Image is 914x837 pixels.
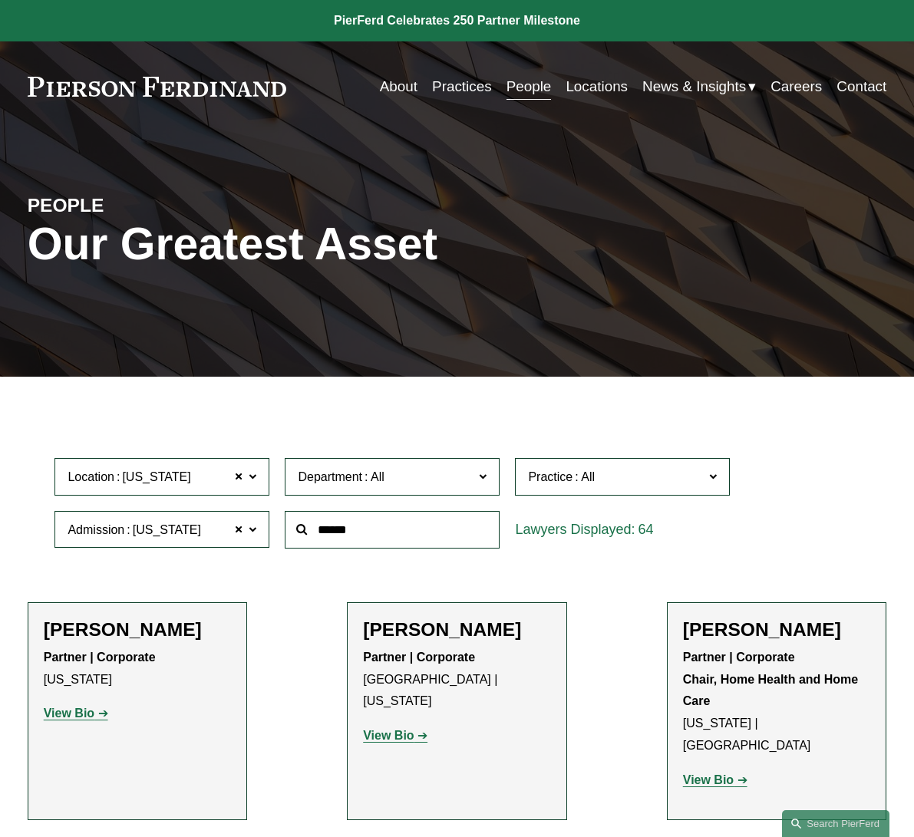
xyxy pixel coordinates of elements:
span: [US_STATE] [122,467,190,487]
a: Practices [432,72,492,101]
span: Location [68,470,114,483]
a: Contact [836,72,886,101]
h1: Our Greatest Asset [28,218,600,269]
span: [US_STATE] [133,520,201,540]
strong: Partner | Corporate [363,651,475,664]
strong: Partner | Corporate [683,651,795,664]
p: [US_STATE] | [GEOGRAPHIC_DATA] [683,647,871,757]
strong: View Bio [44,707,94,720]
h2: [PERSON_NAME] [363,618,551,641]
strong: View Bio [363,729,414,742]
h2: [PERSON_NAME] [683,618,871,641]
p: [US_STATE] [44,647,232,691]
a: View Bio [363,729,427,742]
p: [GEOGRAPHIC_DATA] | [US_STATE] [363,647,551,713]
a: View Bio [44,707,108,720]
a: View Bio [683,773,747,786]
span: Practice [528,470,572,483]
h2: [PERSON_NAME] [44,618,232,641]
strong: Partner | Corporate [44,651,156,664]
span: Admission [68,523,124,536]
strong: View Bio [683,773,734,786]
a: Locations [566,72,628,101]
a: Careers [770,72,822,101]
strong: Chair, Home Health and Home Care [683,673,862,708]
a: Search this site [782,810,889,837]
a: People [506,72,552,101]
a: folder dropdown [642,72,756,101]
span: Department [298,470,362,483]
span: News & Insights [642,74,746,100]
h4: PEOPLE [28,193,243,217]
span: 64 [638,522,654,537]
a: About [380,72,417,101]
